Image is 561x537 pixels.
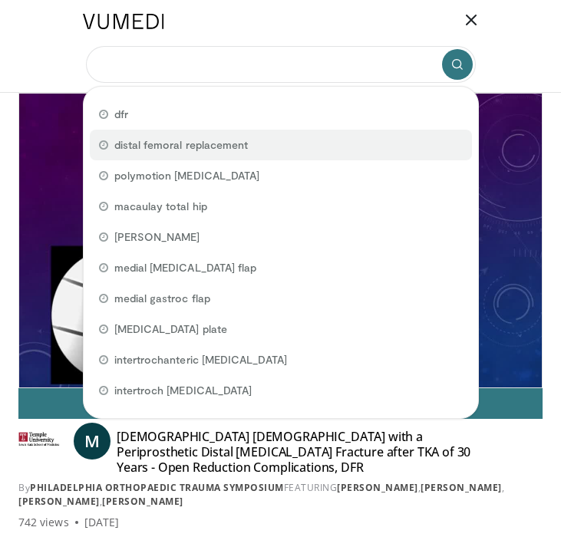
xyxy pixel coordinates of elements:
[114,107,128,122] span: dfr
[114,352,287,367] span: intertrochanteric [MEDICAL_DATA]
[86,46,476,83] input: Search topics, interventions
[19,94,542,387] video-js: Video Player
[18,481,543,509] div: By FEATURING , , ,
[18,429,61,453] img: Philadelphia Orthopaedic Trauma Symposium
[84,515,119,530] div: [DATE]
[18,515,69,530] span: 742 views
[117,429,488,475] h4: [DEMOGRAPHIC_DATA] [DEMOGRAPHIC_DATA] with a Periprosthetic Distal [MEDICAL_DATA] Fracture after ...
[114,229,200,245] span: [PERSON_NAME]
[18,495,100,508] a: [PERSON_NAME]
[74,423,111,460] a: M
[337,481,418,494] a: [PERSON_NAME]
[30,481,284,494] a: Philadelphia Orthopaedic Trauma Symposium
[114,383,252,398] span: intertroch [MEDICAL_DATA]
[114,199,207,214] span: macaulay total hip
[18,388,543,419] a: Email [PERSON_NAME]
[102,495,183,508] a: [PERSON_NAME]
[114,291,210,306] span: medial gastroc flap
[114,137,249,153] span: distal femoral replacement
[114,168,260,183] span: polymotion [MEDICAL_DATA]
[114,260,257,275] span: medial [MEDICAL_DATA] flap
[83,14,164,29] img: VuMedi Logo
[421,481,502,494] a: [PERSON_NAME]
[114,321,227,337] span: [MEDICAL_DATA] plate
